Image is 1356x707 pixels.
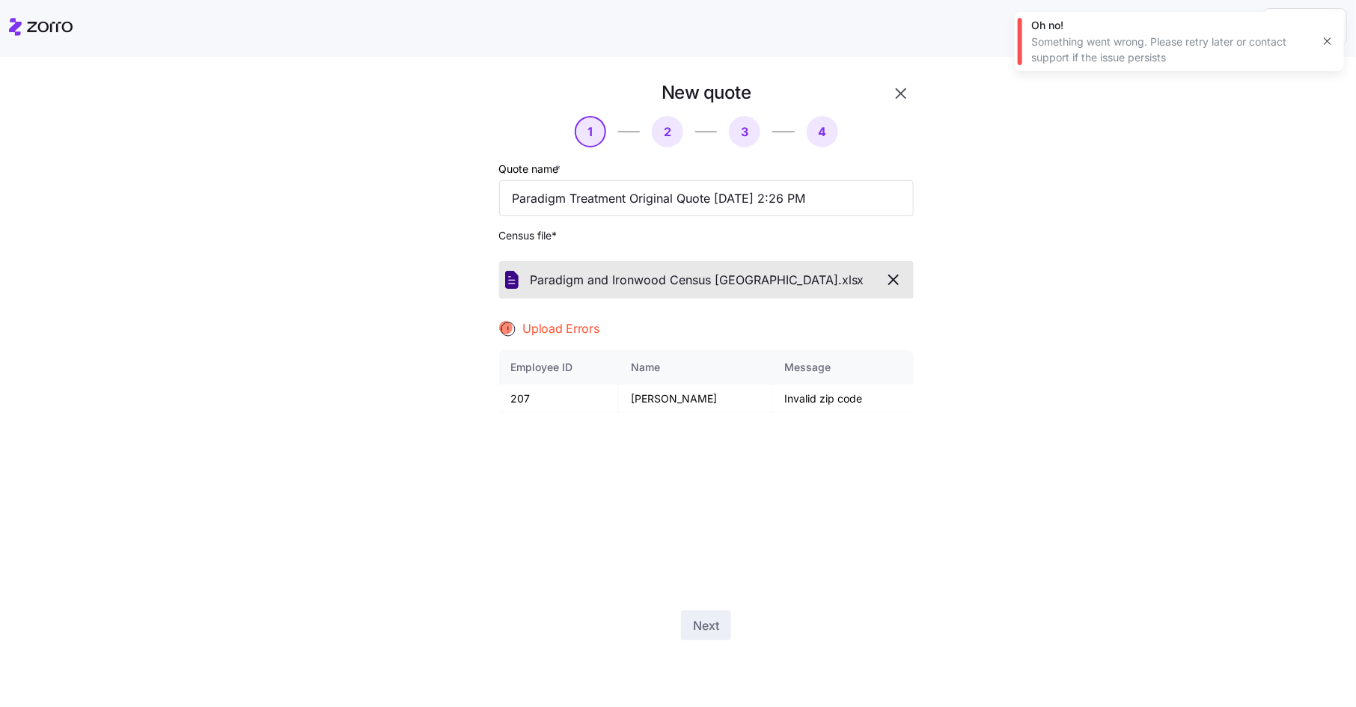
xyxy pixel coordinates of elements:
[772,385,913,414] td: Invalid zip code
[499,228,914,243] span: Census file *
[523,319,599,338] span: Upload Errors
[784,359,901,376] div: Message
[1031,34,1311,65] div: Something went wrong. Please retry later or contact support if the issue persists
[1031,18,1311,33] div: Oh no!
[619,385,772,414] td: [PERSON_NAME]
[499,161,564,177] label: Quote name
[729,116,760,147] button: 3
[652,116,683,147] button: 2
[662,81,751,104] h1: New quote
[681,610,731,640] button: Next
[499,385,620,414] td: 207
[631,359,760,376] div: Name
[843,271,864,290] span: xlsx
[575,116,606,147] button: 1
[499,180,914,216] input: Quote name
[531,271,843,290] span: Paradigm and Ironwood Census [GEOGRAPHIC_DATA].
[807,116,838,147] button: 4
[693,616,719,634] span: Next
[511,359,607,376] div: Employee ID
